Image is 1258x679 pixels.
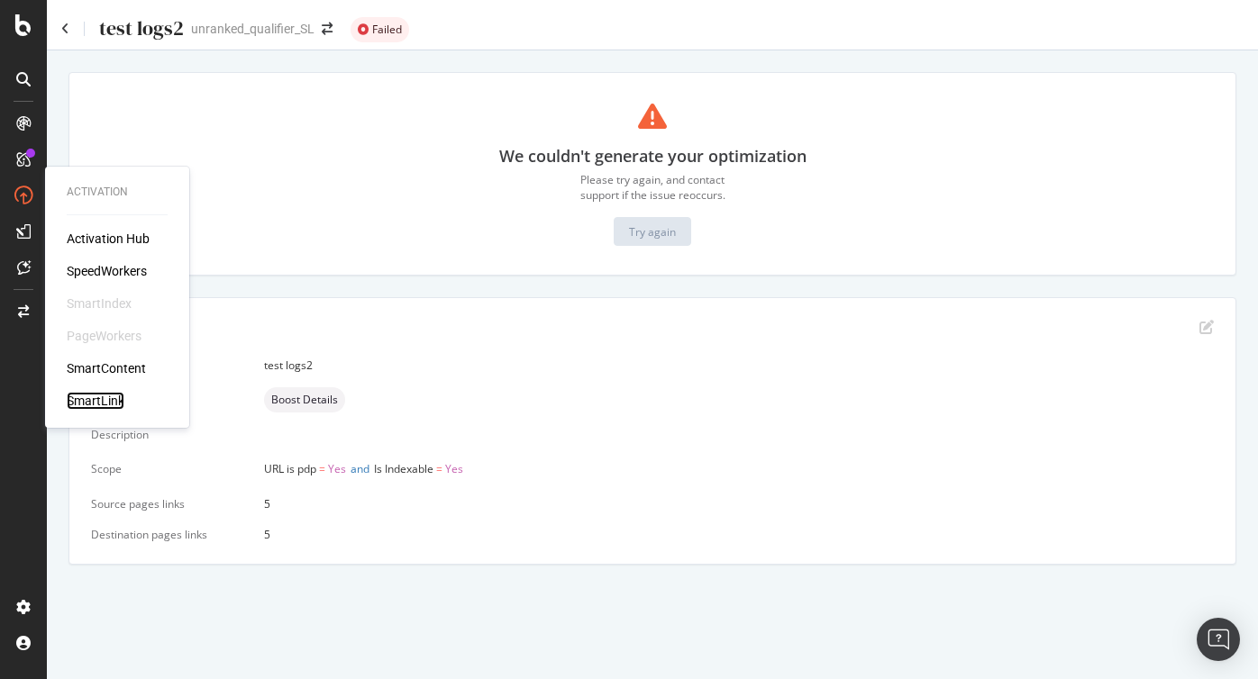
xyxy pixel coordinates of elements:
a: SmartLink [67,392,124,410]
a: SmartContent [67,359,146,377]
a: SpeedWorkers [67,262,147,280]
a: Activation Hub [67,230,150,248]
div: Open Intercom Messenger [1197,618,1240,661]
div: Activation [67,185,168,200]
div: SmartIndex [67,294,132,312]
div: PageWorkers [67,327,141,345]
